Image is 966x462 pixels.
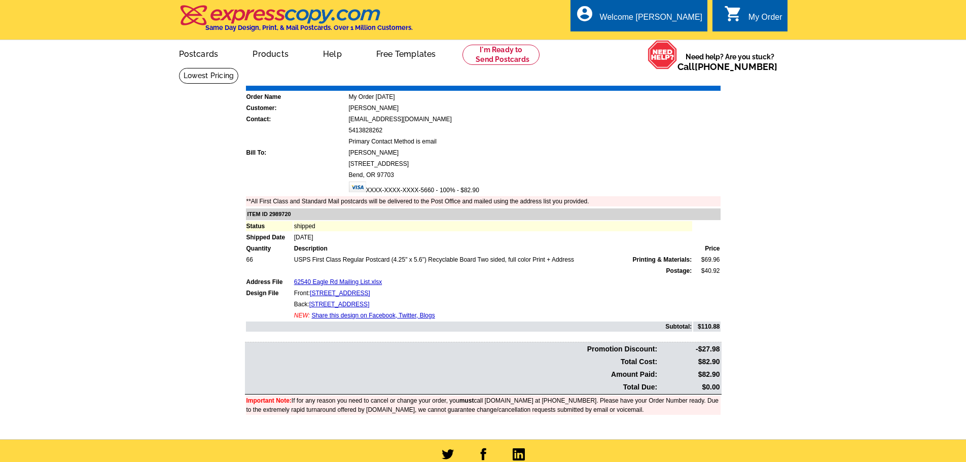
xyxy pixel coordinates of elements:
td: Contact: [246,114,347,124]
td: Description [294,243,693,254]
div: Welcome [PERSON_NAME] [600,13,702,27]
span: NEW: [294,312,310,319]
i: account_circle [576,5,594,23]
td: Amount Paid: [246,369,658,380]
a: 62540 Eagle Rd Mailing List.xlsx [294,278,382,286]
td: -$27.98 [659,343,720,355]
td: If for any reason you need to cancel or change your order, you call [DOMAIN_NAME] at [PHONE_NUMBE... [246,396,721,415]
strong: Postage: [666,267,692,274]
a: [STREET_ADDRESS] [309,301,370,308]
td: [PERSON_NAME] [348,103,721,113]
a: Help [307,41,358,65]
td: Total Due: [246,381,658,393]
td: $110.88 [693,322,720,332]
img: help [648,40,677,69]
td: Shipped Date [246,232,293,242]
td: $40.92 [693,266,720,276]
td: 5413828262 [348,125,721,135]
a: [PHONE_NUMBER] [695,61,777,72]
a: shopping_cart My Order [724,11,782,24]
td: Back: [294,299,693,309]
td: Front: [294,288,693,298]
td: Price [693,243,720,254]
td: Customer: [246,103,347,113]
td: **All First Class and Standard Mail postcards will be delivered to the Post Office and mailed usi... [246,196,721,206]
b: must [459,397,474,404]
td: Address File [246,277,293,287]
a: Same Day Design, Print, & Mail Postcards. Over 1 Million Customers. [179,12,413,31]
td: Promotion Discount: [246,343,658,355]
a: Share this design on Facebook, Twitter, Blogs [311,312,435,319]
td: Status [246,221,293,231]
td: Design File [246,288,293,298]
span: Printing & Materials: [633,255,692,264]
h4: Same Day Design, Print, & Mail Postcards. Over 1 Million Customers. [205,24,413,31]
a: Free Templates [360,41,452,65]
font: Important Note: [246,397,292,404]
td: Bend, OR 97703 [348,170,721,180]
td: USPS First Class Regular Postcard (4.25" x 5.6") Recyclable Board Two sided, full color Print + A... [294,255,693,265]
td: $0.00 [659,381,720,393]
a: Products [236,41,305,65]
span: Call [677,61,777,72]
td: [DATE] [294,232,693,242]
div: My Order [748,13,782,27]
img: visa.gif [349,182,366,192]
td: 66 [246,255,293,265]
td: My Order [DATE] [348,92,721,102]
td: Order Name [246,92,347,102]
td: [EMAIL_ADDRESS][DOMAIN_NAME] [348,114,721,124]
td: Total Cost: [246,356,658,368]
td: Primary Contact Method is email [348,136,721,147]
td: $69.96 [693,255,720,265]
td: $82.90 [659,369,720,380]
td: shipped [294,221,693,231]
td: $82.90 [659,356,720,368]
a: [STREET_ADDRESS] [310,290,370,297]
td: [PERSON_NAME] [348,148,721,158]
a: Postcards [163,41,235,65]
td: XXXX-XXXX-XXXX-5660 - 100% - $82.90 [348,181,721,195]
td: ITEM ID 2989720 [246,208,721,220]
td: Bill To: [246,148,347,158]
td: [STREET_ADDRESS] [348,159,721,169]
td: Quantity [246,243,293,254]
span: Need help? Are you stuck? [677,52,782,72]
i: shopping_cart [724,5,742,23]
td: Subtotal: [246,322,693,332]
